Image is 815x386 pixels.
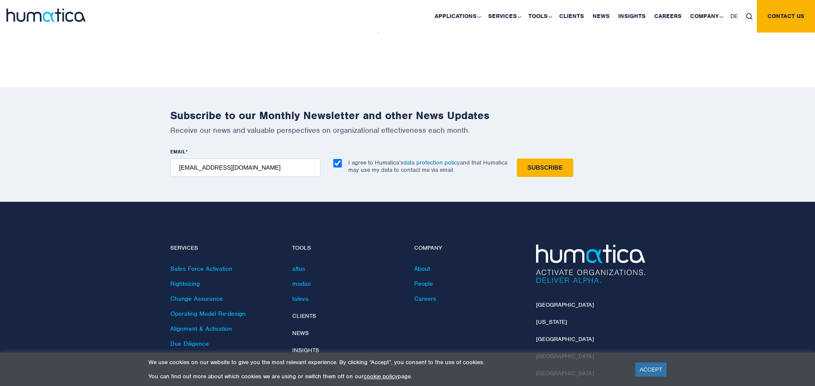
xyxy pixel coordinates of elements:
[730,12,738,20] span: DE
[170,265,232,272] a: Sales Force Activation
[292,329,309,337] a: News
[414,265,430,272] a: About
[170,245,279,252] h4: Services
[414,295,436,302] a: Careers
[635,362,667,377] a: ACCEPT
[536,335,594,343] a: [GEOGRAPHIC_DATA]
[536,245,645,283] img: Humatica
[292,280,311,287] a: modas
[170,340,209,347] a: Due Diligence
[414,245,523,252] h4: Company
[292,312,316,320] a: Clients
[170,148,186,155] span: EMAIL
[536,318,567,326] a: [US_STATE]
[517,159,573,177] input: Subscribe
[414,280,433,287] a: People
[6,9,86,22] img: logo
[292,295,308,302] a: taleva
[364,373,398,380] a: cookie policy
[746,13,753,20] img: search_icon
[403,159,460,166] a: data protection policy
[292,347,319,354] a: Insights
[148,373,625,380] p: You can find out more about which cookies we are using or switch them off on our page.
[170,159,320,177] input: name@company.com
[536,301,594,308] a: [GEOGRAPHIC_DATA]
[170,109,645,122] h2: Subscribe to our Monthly Newsletter and other News Updates
[170,126,645,135] p: Receive our news and valuable perspectives on organizational effectiveness each month.
[170,325,232,332] a: Alignment & Activation
[170,310,246,317] a: Operating Model Re-design
[148,359,625,366] p: We use cookies on our website to give you the most relevant experience. By clicking “Accept”, you...
[333,159,342,168] input: I agree to Humatica’sdata protection policyand that Humatica may use my data to contact me via em...
[170,280,200,287] a: Rightsizing
[292,265,305,272] a: altus
[292,245,401,252] h4: Tools
[170,295,223,302] a: Change Assurance
[348,159,507,174] p: I agree to Humatica’s and that Humatica may use my data to contact me via email.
